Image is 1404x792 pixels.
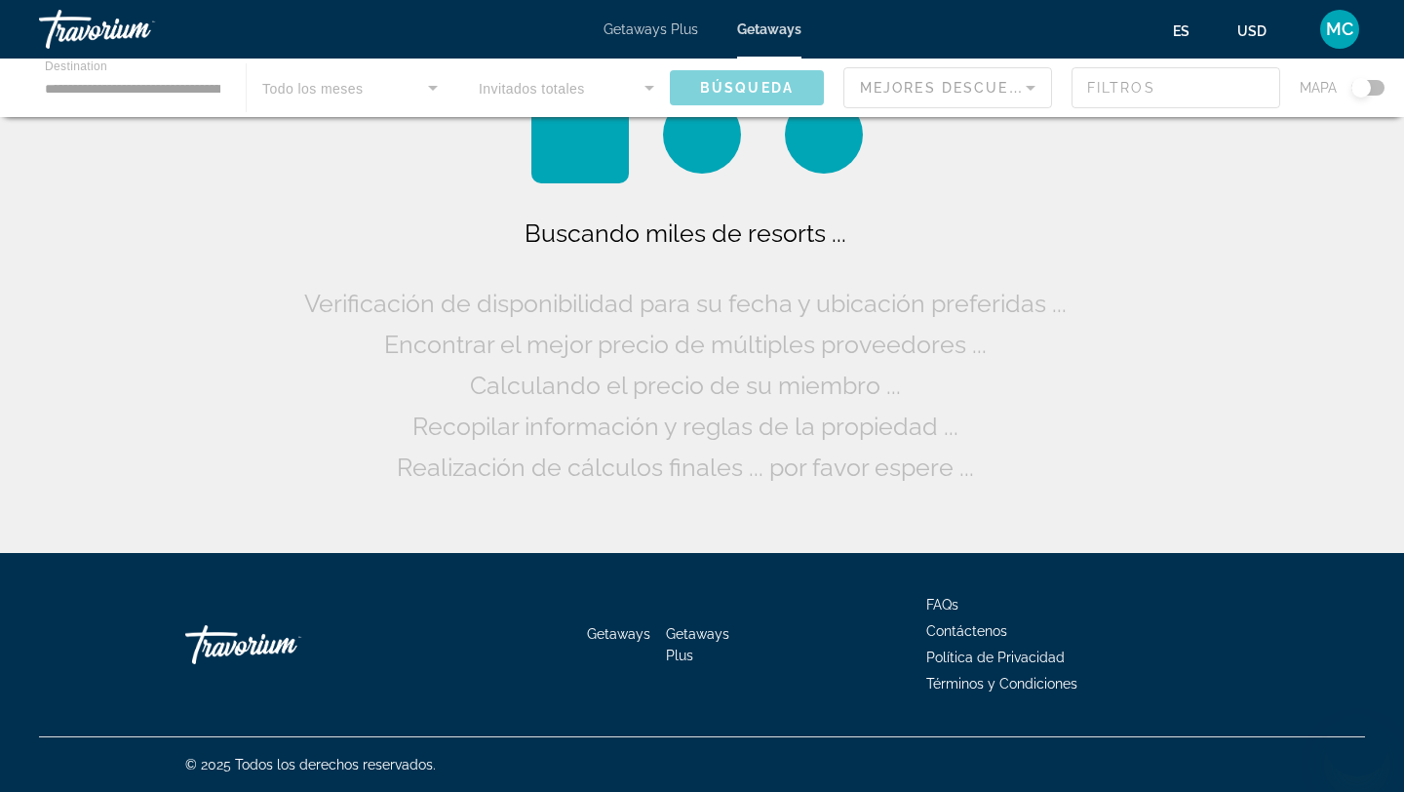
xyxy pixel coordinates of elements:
[412,412,958,441] span: Recopilar información y reglas de la propiedad ...
[926,597,958,613] a: FAQs
[1326,20,1353,39] span: MC
[926,676,1077,692] a: Términos y Condiciones
[1237,23,1267,39] span: USD
[926,623,1007,639] a: Contáctenos
[39,4,234,55] a: Travorium
[397,453,974,482] span: Realización de cálculos finales ... por favor espere ...
[604,21,698,37] a: Getaways Plus
[1237,17,1285,45] button: Change currency
[737,21,801,37] a: Getaways
[1314,9,1365,50] button: User Menu
[926,650,1065,665] a: Política de Privacidad
[185,757,436,772] span: © 2025 Todos los derechos reservados.
[525,218,846,248] span: Buscando miles de resorts ...
[1173,17,1208,45] button: Change language
[304,289,1067,318] span: Verificación de disponibilidad para su fecha y ubicación preferidas ...
[666,626,729,663] a: Getaways Plus
[185,615,380,674] a: Go Home
[470,371,901,400] span: Calculando el precio de su miembro ...
[1326,714,1388,776] iframe: Botón para iniciar la ventana de mensajería
[1173,23,1189,39] span: es
[384,330,987,359] span: Encontrar el mejor precio de múltiples proveedores ...
[587,626,650,642] a: Getaways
